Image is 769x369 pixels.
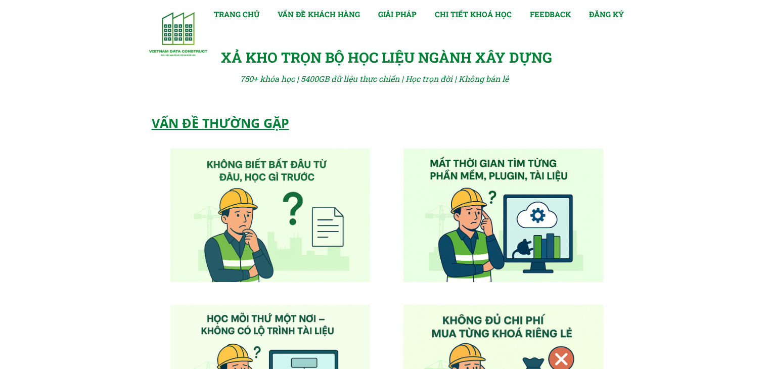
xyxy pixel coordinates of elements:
a: VẤN ĐỀ KHÁCH HÀNG [278,8,360,20]
a: TRANG CHỦ [214,8,259,20]
a: CHI TIẾT KHOÁ HỌC [435,8,512,20]
div: VẤN ĐỀ THƯỜNG GẶP [152,113,389,133]
a: GIẢI PHÁP [378,8,417,20]
a: ĐĂNG KÝ [589,8,624,20]
div: XẢ KHO TRỌN BỘ HỌC LIỆU NGÀNH XÂY DỰNG [221,47,560,69]
div: 750+ khóa học | 5400GB dữ liệu thực chiến | Học trọn đời | Không bán lẻ [240,72,523,85]
a: FEEDBACK [530,8,571,20]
